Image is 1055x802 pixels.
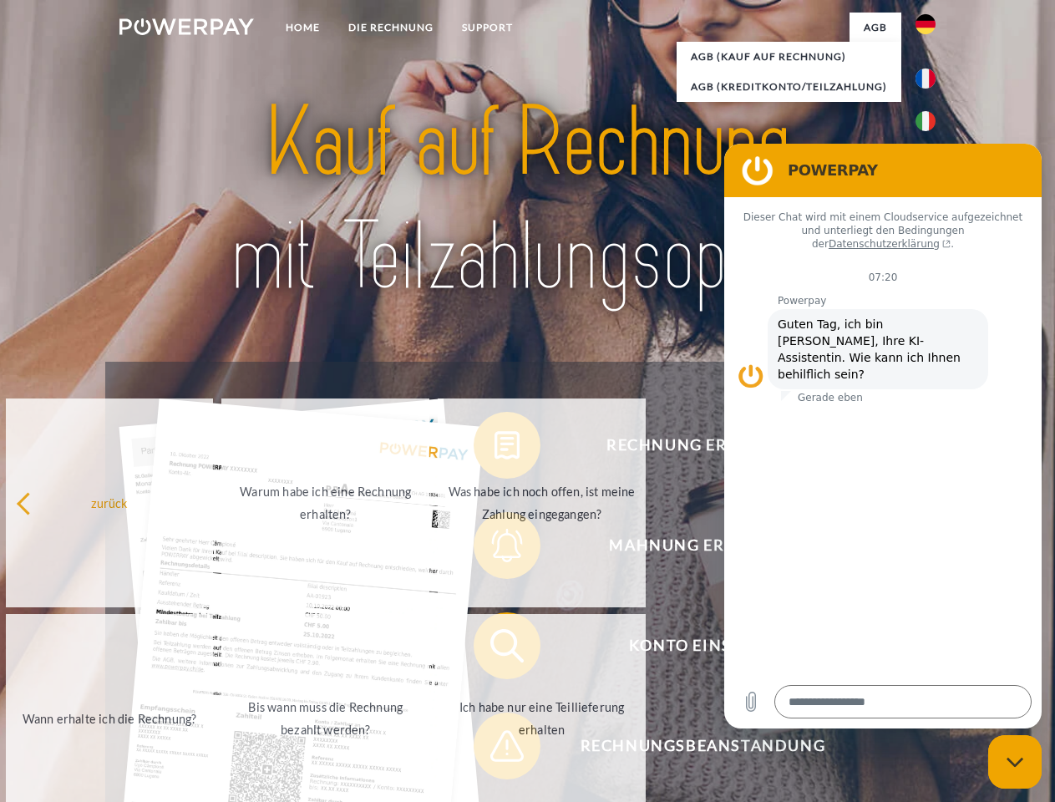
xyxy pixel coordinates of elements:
[916,111,936,131] img: it
[724,144,1042,728] iframe: Messaging-Fenster
[677,42,901,72] a: AGB (Kauf auf Rechnung)
[916,14,936,34] img: de
[677,72,901,102] a: AGB (Kreditkonto/Teilzahlung)
[474,412,908,479] button: Rechnung erhalten?
[474,512,908,579] button: Mahnung erhalten?
[334,13,448,43] a: DIE RECHNUNG
[448,13,527,43] a: SUPPORT
[271,13,334,43] a: Home
[474,713,908,779] button: Rechnungsbeanstandung
[448,480,636,525] div: Was habe ich noch offen, ist meine Zahlung eingegangen?
[16,707,204,729] div: Wann erhalte ich die Rechnung?
[438,398,646,607] a: Was habe ich noch offen, ist meine Zahlung eingegangen?
[160,80,895,320] img: title-powerpay_de.svg
[448,696,636,741] div: Ich habe nur eine Teillieferung erhalten
[498,612,907,679] span: Konto einsehen
[231,696,419,741] div: Bis wann muss die Rechnung bezahlt werden?
[498,713,907,779] span: Rechnungsbeanstandung
[916,69,936,89] img: fr
[474,612,908,679] button: Konto einsehen
[16,491,204,514] div: zurück
[850,13,901,43] a: agb
[988,735,1042,789] iframe: Schaltfläche zum Öffnen des Messaging-Fensters; Konversation läuft
[498,412,907,479] span: Rechnung erhalten?
[119,18,254,35] img: logo-powerpay-white.svg
[231,480,419,525] div: Warum habe ich eine Rechnung erhalten?
[498,512,907,579] span: Mahnung erhalten?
